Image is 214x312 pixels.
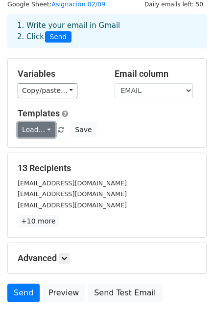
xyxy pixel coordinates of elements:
a: Asignación 02/09 [51,0,105,8]
a: Send Test Email [88,284,162,302]
button: Save [71,122,96,137]
a: Copy/paste... [18,83,77,98]
h5: 13 Recipients [18,163,196,174]
div: Widget de chat [165,265,214,312]
h5: Email column [115,68,197,79]
a: Templates [18,108,60,118]
a: Send [7,284,40,302]
div: 1. Write your email in Gmail 2. Click [10,20,204,43]
a: +10 more [18,215,59,227]
small: [EMAIL_ADDRESS][DOMAIN_NAME] [18,179,127,187]
h5: Variables [18,68,100,79]
a: Load... [18,122,55,137]
small: [EMAIL_ADDRESS][DOMAIN_NAME] [18,190,127,198]
small: [EMAIL_ADDRESS][DOMAIN_NAME] [18,201,127,209]
small: Google Sheet: [7,0,105,8]
span: Send [45,31,71,43]
h5: Advanced [18,253,196,264]
a: Preview [42,284,85,302]
a: Daily emails left: 50 [141,0,207,8]
iframe: Chat Widget [165,265,214,312]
